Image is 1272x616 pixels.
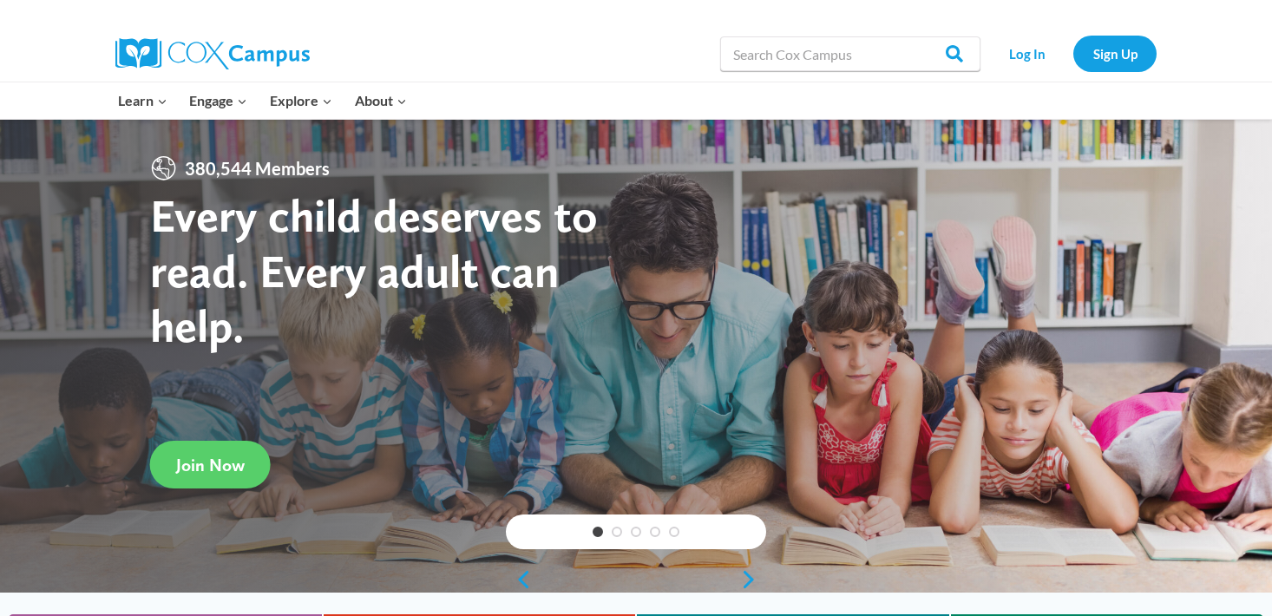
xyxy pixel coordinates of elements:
[189,89,247,112] span: Engage
[631,527,641,537] a: 3
[178,154,337,182] span: 380,544 Members
[593,527,603,537] a: 1
[270,89,332,112] span: Explore
[506,569,532,590] a: previous
[115,38,310,69] img: Cox Campus
[150,441,271,488] a: Join Now
[650,527,660,537] a: 4
[150,187,598,353] strong: Every child deserves to read. Every adult can help.
[506,562,766,597] div: content slider buttons
[1073,36,1157,71] a: Sign Up
[989,36,1065,71] a: Log In
[355,89,407,112] span: About
[669,527,679,537] a: 5
[720,36,980,71] input: Search Cox Campus
[740,569,766,590] a: next
[118,89,167,112] span: Learn
[612,527,622,537] a: 2
[989,36,1157,71] nav: Secondary Navigation
[176,455,245,475] span: Join Now
[107,82,417,119] nav: Primary Navigation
